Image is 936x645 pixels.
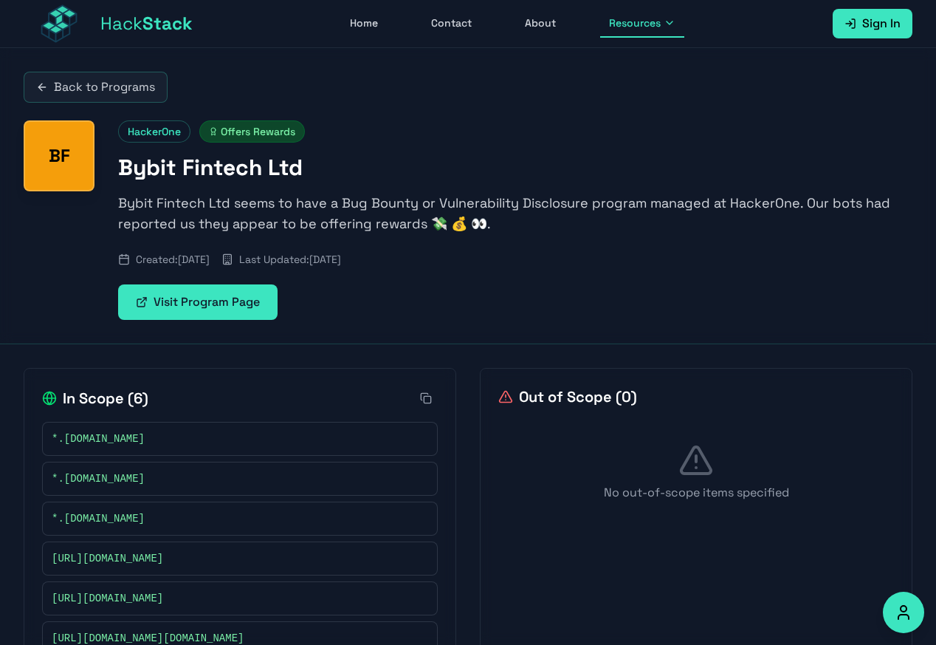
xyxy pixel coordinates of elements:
[239,252,341,267] span: Last Updated: [DATE]
[341,10,387,38] a: Home
[118,284,278,320] a: Visit Program Page
[142,12,193,35] span: Stack
[199,120,305,143] span: Offers Rewards
[100,12,193,35] span: Hack
[118,193,912,234] p: Bybit Fintech Ltd seems to have a Bug Bounty or Vulnerability Disclosure program managed at Hacke...
[24,72,168,103] a: Back to Programs
[52,511,145,526] span: *.[DOMAIN_NAME]
[833,9,912,38] a: Sign In
[516,10,565,38] a: About
[862,15,901,33] span: Sign In
[52,551,163,566] span: [URL][DOMAIN_NAME]
[136,252,210,267] span: Created: [DATE]
[52,591,163,606] span: [URL][DOMAIN_NAME]
[52,471,145,486] span: *.[DOMAIN_NAME]
[609,16,661,30] span: Resources
[24,120,94,191] div: Bybit Fintech Ltd
[414,386,438,410] button: Copy all in-scope items
[42,388,148,409] h2: In Scope ( 6 )
[118,154,912,181] h1: Bybit Fintech Ltd
[883,592,924,633] button: Accessibility Options
[498,484,894,502] p: No out-of-scope items specified
[498,386,637,407] h2: Out of Scope ( 0 )
[118,120,190,143] span: HackerOne
[422,10,481,38] a: Contact
[600,10,684,38] button: Resources
[52,431,145,446] span: *.[DOMAIN_NAME]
